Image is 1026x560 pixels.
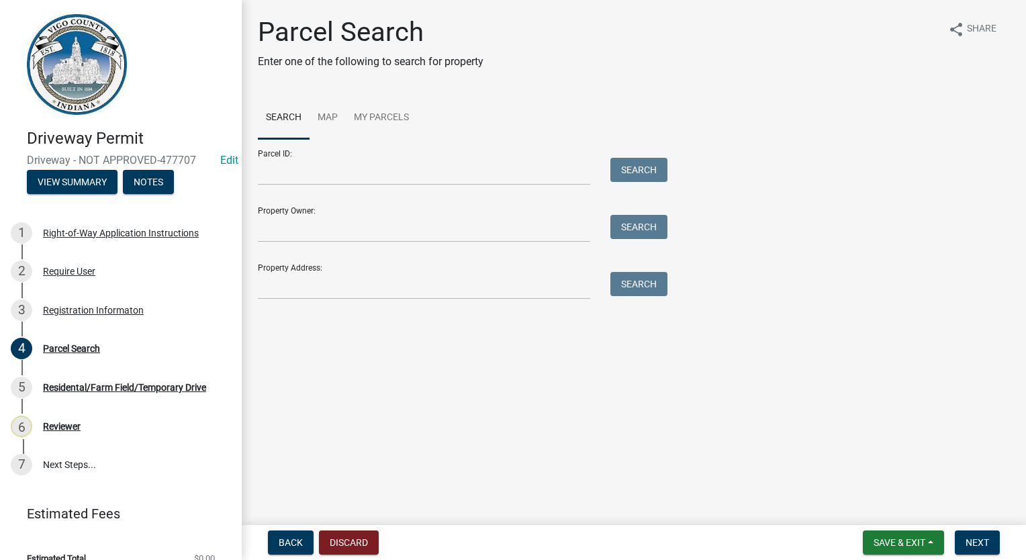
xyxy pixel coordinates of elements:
[43,306,144,315] div: Registration Informaton
[937,16,1007,42] button: shareShare
[43,344,100,353] div: Parcel Search
[310,97,346,140] a: Map
[955,530,1000,555] button: Next
[43,383,206,392] div: Residental/Farm Field/Temporary Drive
[11,299,32,321] div: 3
[43,267,95,276] div: Require User
[43,422,81,431] div: Reviewer
[863,530,944,555] button: Save & Exit
[123,177,174,188] wm-modal-confirm: Notes
[27,154,215,167] span: Driveway - NOT APPROVED-477707
[268,530,314,555] button: Back
[610,272,667,296] button: Search
[43,228,199,238] div: Right-of-Way Application Instructions
[966,537,989,548] span: Next
[874,537,925,548] span: Save & Exit
[11,500,220,527] a: Estimated Fees
[11,454,32,475] div: 7
[11,338,32,359] div: 4
[967,21,996,38] span: Share
[27,14,127,115] img: Vigo County, Indiana
[279,537,303,548] span: Back
[11,261,32,282] div: 2
[258,54,483,70] p: Enter one of the following to search for property
[610,158,667,182] button: Search
[610,215,667,239] button: Search
[11,222,32,244] div: 1
[11,416,32,437] div: 6
[258,97,310,140] a: Search
[258,16,483,48] h1: Parcel Search
[346,97,417,140] a: My Parcels
[220,154,238,167] wm-modal-confirm: Edit Application Number
[220,154,238,167] a: Edit
[27,177,118,188] wm-modal-confirm: Summary
[123,170,174,194] button: Notes
[27,170,118,194] button: View Summary
[319,530,379,555] button: Discard
[11,377,32,398] div: 5
[27,129,231,148] h4: Driveway Permit
[948,21,964,38] i: share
